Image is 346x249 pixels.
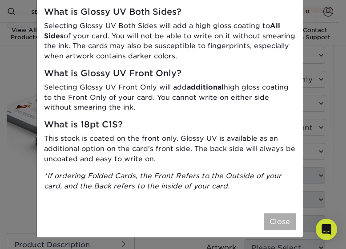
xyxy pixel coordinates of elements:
strong: additional [187,83,224,91]
h5: What is Glossy UV Front Only? [44,69,296,79]
p: Selecting Glossy UV Both Sides will add a high gloss coating to of your card. You will not be abl... [44,21,296,61]
h5: What is Glossy UV Both Sides? [44,7,296,17]
i: *If ordering Folded Cards, the Front Refers to the Outside of your card, and the Back refers to t... [44,171,282,190]
h5: What is 18pt C1S? [44,120,296,130]
button: Close [264,213,296,230]
p: Selecting Glossy UV Front Only will add high gloss coating to the Front Only of your card. You ca... [44,82,296,113]
div: Open Intercom Messenger [316,219,337,240]
strong: All Sides [44,21,280,40]
p: This stock is coated on the front only. Glossy UV is available as an additional option on the car... [44,134,296,164]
